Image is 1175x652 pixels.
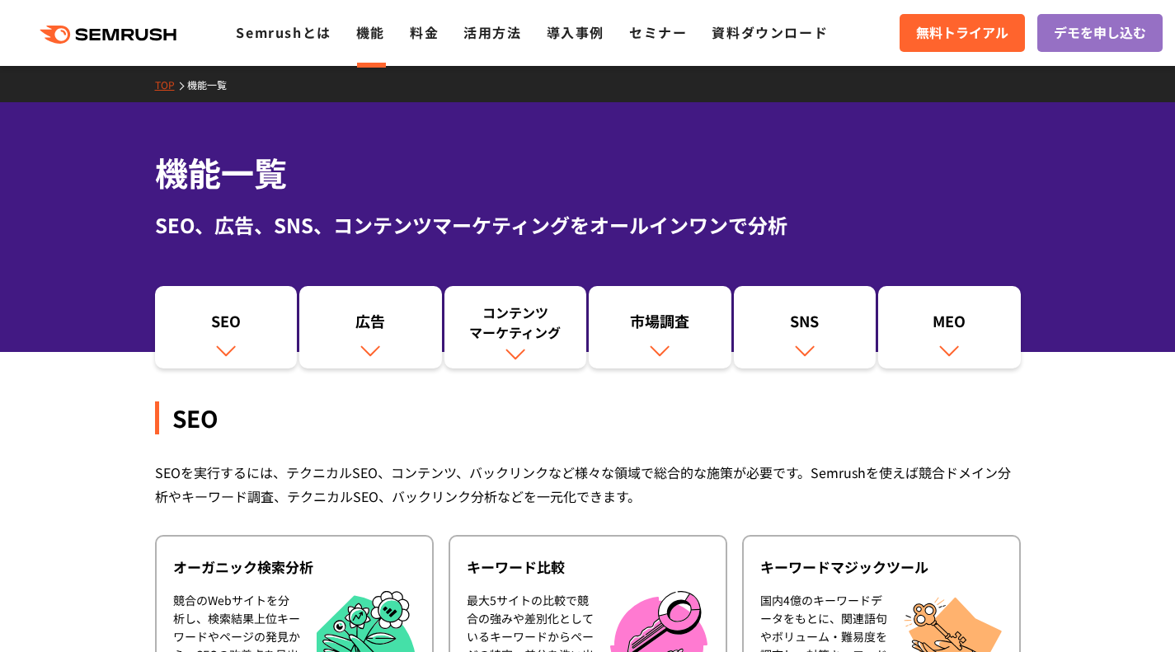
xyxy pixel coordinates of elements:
a: Semrushとは [236,22,331,42]
div: 市場調査 [597,311,723,339]
div: MEO [886,311,1013,339]
div: コンテンツ マーケティング [453,303,579,342]
div: SEO、広告、SNS、コンテンツマーケティングをオールインワンで分析 [155,210,1021,240]
a: 資料ダウンロード [712,22,828,42]
div: SEO [155,401,1021,434]
div: SNS [742,311,868,339]
a: SNS [734,286,877,368]
div: 広告 [308,311,434,339]
div: SEOを実行するには、テクニカルSEO、コンテンツ、バックリンクなど様々な領域で総合的な施策が必要です。Semrushを使えば競合ドメイン分析やキーワード調査、テクニカルSEO、バックリンク分析... [155,461,1021,509]
a: セミナー [629,22,687,42]
h1: 機能一覧 [155,148,1021,197]
a: 導入事例 [547,22,604,42]
a: 無料トライアル [900,14,1025,52]
div: SEO [163,311,289,339]
a: コンテンツマーケティング [444,286,587,368]
span: 無料トライアル [916,22,1008,44]
div: キーワードマジックツール [760,557,1003,577]
a: MEO [878,286,1021,368]
a: 活用方法 [463,22,521,42]
a: デモを申し込む [1037,14,1163,52]
a: 機能 [356,22,385,42]
div: オーガニック検索分析 [173,557,416,577]
a: 広告 [299,286,442,368]
a: SEO [155,286,298,368]
a: 市場調査 [589,286,731,368]
a: 機能一覧 [187,77,239,91]
div: キーワード比較 [467,557,709,577]
a: TOP [155,77,187,91]
a: 料金 [410,22,439,42]
span: デモを申し込む [1054,22,1146,44]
